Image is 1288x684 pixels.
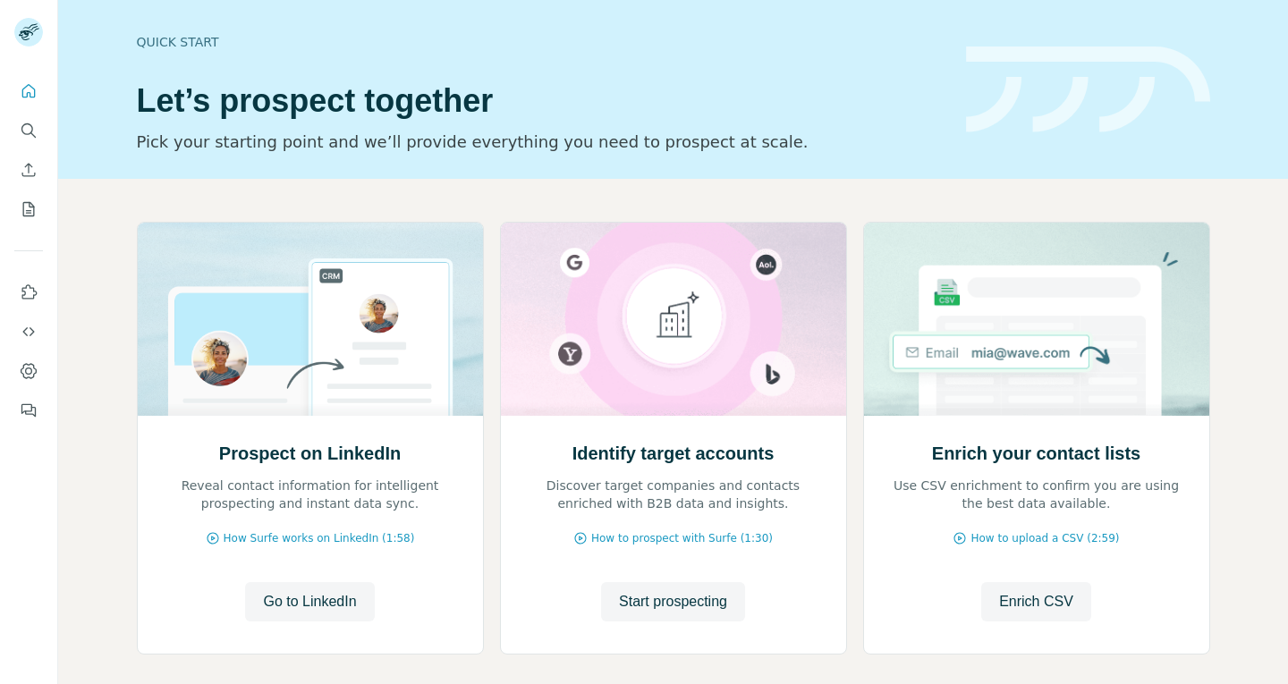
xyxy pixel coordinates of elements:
[14,75,43,107] button: Quick start
[619,591,727,612] span: Start prospecting
[14,114,43,147] button: Search
[601,582,745,621] button: Start prospecting
[137,83,945,119] h1: Let’s prospect together
[932,441,1140,466] h2: Enrich your contact lists
[999,591,1073,612] span: Enrich CSV
[137,33,945,51] div: Quick start
[219,441,401,466] h2: Prospect on LinkedIn
[137,130,945,155] p: Pick your starting point and we’ll provide everything you need to prospect at scale.
[14,193,43,225] button: My lists
[882,477,1191,512] p: Use CSV enrichment to confirm you are using the best data available.
[224,530,415,546] span: How Surfe works on LinkedIn (1:58)
[14,394,43,426] button: Feedback
[263,591,356,612] span: Go to LinkedIn
[137,223,484,416] img: Prospect on LinkedIn
[14,276,43,308] button: Use Surfe on LinkedIn
[970,530,1119,546] span: How to upload a CSV (2:59)
[14,316,43,348] button: Use Surfe API
[981,582,1091,621] button: Enrich CSV
[863,223,1210,416] img: Enrich your contact lists
[572,441,775,466] h2: Identify target accounts
[156,477,465,512] p: Reveal contact information for intelligent prospecting and instant data sync.
[500,223,847,416] img: Identify target accounts
[14,355,43,387] button: Dashboard
[245,582,374,621] button: Go to LinkedIn
[591,530,773,546] span: How to prospect with Surfe (1:30)
[966,46,1210,133] img: banner
[14,154,43,186] button: Enrich CSV
[519,477,828,512] p: Discover target companies and contacts enriched with B2B data and insights.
